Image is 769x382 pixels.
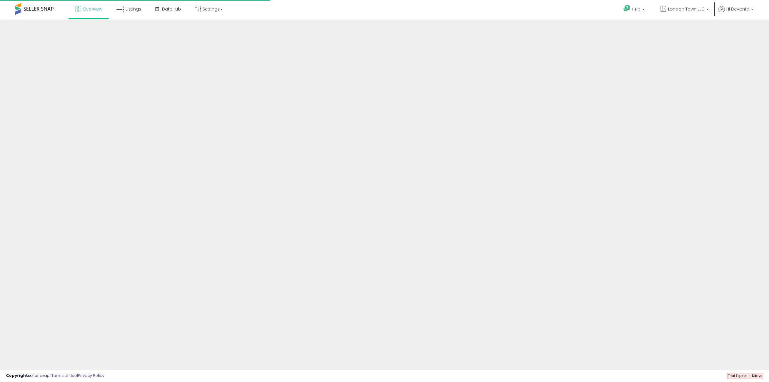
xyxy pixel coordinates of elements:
span: Overview [83,6,102,12]
span: London Town LLC [668,6,705,12]
i: Get Help [623,5,631,12]
span: Hi Devante [726,6,749,12]
span: Listings [126,6,141,12]
span: DataHub [162,6,181,12]
span: Help [632,7,640,12]
a: Hi Devante [718,6,753,18]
